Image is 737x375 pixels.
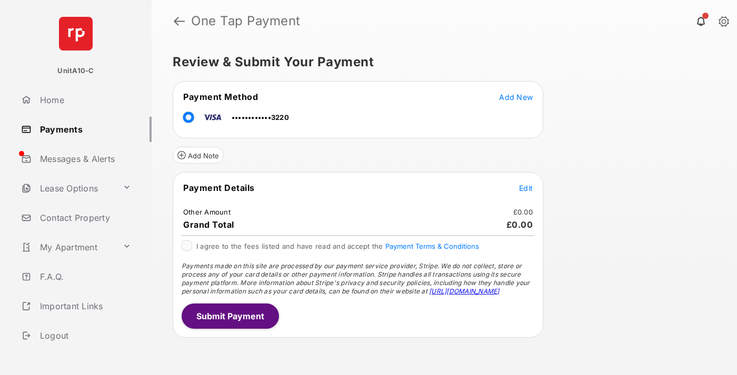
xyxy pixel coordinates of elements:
[519,183,533,193] button: Edit
[196,242,479,250] span: I agree to the fees listed and have read and accept the
[59,17,93,50] img: svg+xml;base64,PHN2ZyB4bWxucz0iaHR0cDovL3d3dy53My5vcmcvMjAwMC9zdmciIHdpZHRoPSI2NCIgaGVpZ2h0PSI2NC...
[17,117,152,142] a: Payments
[499,92,533,102] button: Add New
[182,303,279,329] button: Submit Payment
[17,205,152,230] a: Contact Property
[17,293,135,319] a: Important Links
[57,66,94,76] p: UnitA10-C
[183,92,258,102] span: Payment Method
[17,323,152,348] a: Logout
[506,219,533,230] span: £0.00
[519,184,533,192] span: Edit
[191,15,301,27] strong: One Tap Payment
[232,113,289,121] span: ••••••••••••3220
[17,176,118,201] a: Lease Options
[173,56,708,68] h5: Review & Submit Your Payment
[17,235,118,260] a: My Apartment
[17,146,152,171] a: Messages & Alerts
[17,87,152,113] a: Home
[17,264,152,289] a: F.A.Q.
[183,219,234,230] span: Grand Total
[385,242,479,250] button: I agree to the fees listed and have read and accept the
[173,147,224,164] button: Add Note
[183,207,231,217] td: Other Amount
[513,207,533,217] td: £0.00
[499,93,533,102] span: Add New
[182,262,530,295] span: Payments made on this site are processed by our payment service provider, Stripe. We do not colle...
[183,183,255,193] span: Payment Details
[429,287,499,295] a: [URL][DOMAIN_NAME]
